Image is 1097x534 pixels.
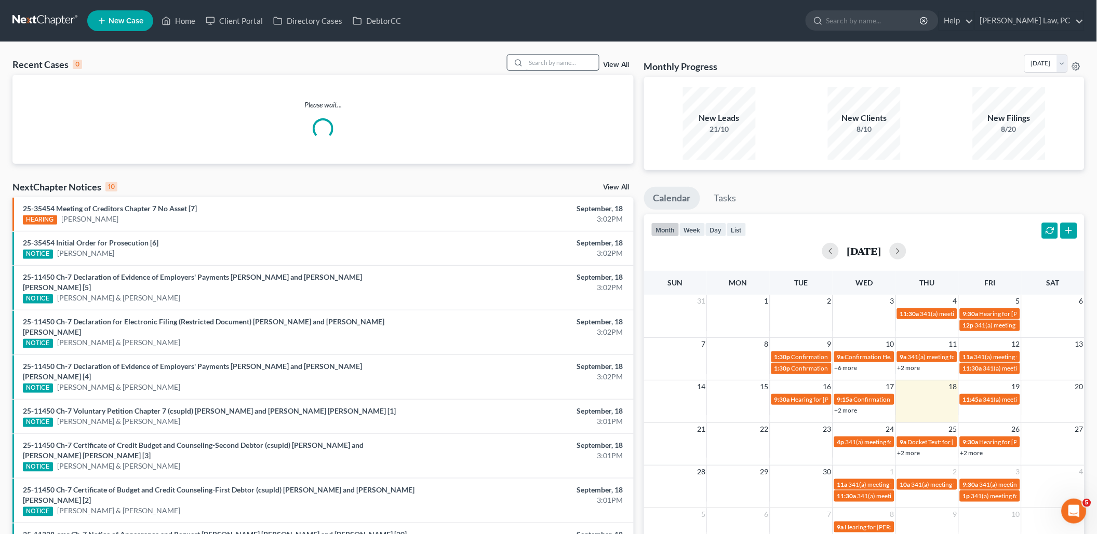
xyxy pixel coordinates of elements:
[430,272,623,282] div: September, 18
[908,353,1008,361] span: 341(a) meeting for [PERSON_NAME]
[889,295,895,307] span: 3
[828,112,901,124] div: New Clients
[759,423,770,435] span: 22
[105,182,117,191] div: 10
[430,406,623,416] div: September, 18
[23,384,53,393] div: NOTICE
[759,380,770,393] span: 15
[975,11,1084,30] a: [PERSON_NAME] Law, PC
[963,364,982,372] span: 11:30a
[644,187,700,210] a: Calendar
[430,203,623,214] div: September, 18
[109,17,143,25] span: New Case
[23,294,53,304] div: NOTICE
[1078,465,1085,478] span: 4
[774,353,791,361] span: 1:30p
[430,282,623,293] div: 3:02PM
[952,465,958,478] span: 2
[57,293,181,303] a: [PERSON_NAME] & [PERSON_NAME]
[835,406,858,414] a: +2 more
[23,507,53,516] div: NOTICE
[963,492,970,500] span: 1p
[156,11,200,30] a: Home
[837,395,853,403] span: 9:15a
[826,338,833,350] span: 9
[889,465,895,478] span: 1
[57,461,181,471] a: [PERSON_NAME] & [PERSON_NAME]
[858,492,958,500] span: 341(a) meeting for [PERSON_NAME]
[774,395,790,403] span: 9:30a
[980,438,1061,446] span: Hearing for [PERSON_NAME]
[1074,380,1085,393] span: 20
[696,423,706,435] span: 21
[729,278,747,287] span: Mon
[900,353,907,361] span: 9a
[430,238,623,248] div: September, 18
[845,523,981,531] span: Hearing for [PERSON_NAME] & [PERSON_NAME]
[73,60,82,69] div: 0
[920,278,935,287] span: Thu
[430,214,623,224] div: 3:02PM
[430,361,623,372] div: September, 18
[764,295,770,307] span: 1
[847,245,881,256] h2: [DATE]
[963,438,979,446] span: 9:30a
[23,418,53,427] div: NOTICE
[268,11,347,30] a: Directory Cases
[1074,338,1085,350] span: 13
[849,481,949,488] span: 341(a) meeting for [PERSON_NAME]
[948,380,958,393] span: 18
[57,248,115,258] a: [PERSON_NAME]
[679,223,705,237] button: week
[57,416,181,427] a: [PERSON_NAME] & [PERSON_NAME]
[430,485,623,495] div: September, 18
[61,214,119,224] a: [PERSON_NAME]
[975,321,1075,329] span: 341(a) meeting for [PERSON_NAME]
[764,508,770,521] span: 6
[822,423,833,435] span: 23
[889,508,895,521] span: 8
[837,481,848,488] span: 11a
[983,395,1083,403] span: 341(a) meeting for [PERSON_NAME]
[837,353,844,361] span: 9a
[651,223,679,237] button: month
[948,338,958,350] span: 11
[759,465,770,478] span: 29
[683,124,756,134] div: 21/10
[12,58,82,71] div: Recent Cases
[939,11,974,30] a: Help
[23,339,53,348] div: NOTICE
[885,380,895,393] span: 17
[23,250,53,259] div: NOTICE
[430,248,623,258] div: 3:02PM
[963,353,973,361] span: 11a
[23,485,414,504] a: 25-11450 Ch-7 Certificate of Budget and Credit Counseling-First Debtor (csupld) [PERSON_NAME] and...
[764,338,770,350] span: 8
[828,124,901,134] div: 8/10
[885,423,895,435] span: 24
[23,462,53,472] div: NOTICE
[973,112,1046,124] div: New Filings
[1011,338,1021,350] span: 12
[644,60,718,73] h3: Monthly Progress
[604,61,630,69] a: View All
[960,449,983,457] a: +2 more
[837,492,857,500] span: 11:30a
[23,406,396,415] a: 25-11450 Ch-7 Voluntary Petition Chapter 7 (csupld) [PERSON_NAME] and [PERSON_NAME] [PERSON_NAME]...
[23,215,57,225] div: HEARING
[23,204,197,213] a: 25-35454 Meeting of Creditors Chapter 7 No Asset [7]
[822,465,833,478] span: 30
[952,295,958,307] span: 4
[952,508,958,521] span: 9
[430,495,623,505] div: 3:01PM
[347,11,406,30] a: DebtorCC
[963,395,982,403] span: 11:45a
[885,338,895,350] span: 10
[700,338,706,350] span: 7
[795,278,808,287] span: Tue
[845,353,964,361] span: Confirmation Hearing for [PERSON_NAME]
[846,438,946,446] span: 341(a) meeting for [PERSON_NAME]
[963,321,974,329] span: 12p
[1078,295,1085,307] span: 6
[1047,278,1060,287] span: Sat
